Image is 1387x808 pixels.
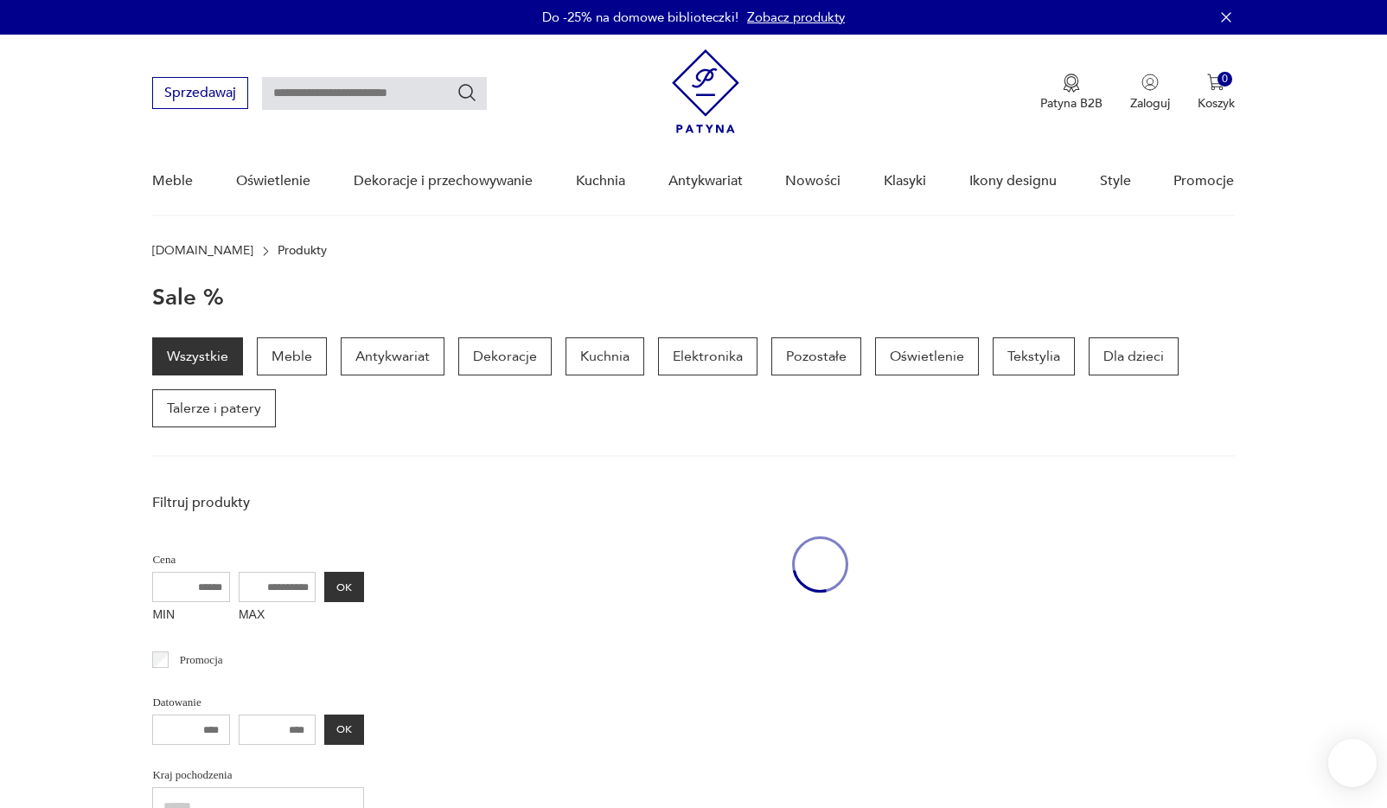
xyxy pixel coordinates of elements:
a: Dekoracje i przechowywanie [354,148,533,215]
img: Ikona medalu [1063,74,1080,93]
p: Do -25% na domowe biblioteczki! [542,9,738,26]
button: Zaloguj [1130,74,1170,112]
a: [DOMAIN_NAME] [152,244,253,258]
a: Sprzedawaj [152,88,248,100]
div: 0 [1218,72,1232,87]
a: Klasyki [884,148,926,215]
p: Cena [152,550,364,569]
img: Ikona koszyka [1207,74,1224,91]
div: oval-loading [792,484,848,644]
label: MAX [239,602,316,630]
p: Zaloguj [1130,95,1170,112]
p: Promocja [180,651,223,670]
img: Ikonka użytkownika [1141,74,1159,91]
a: Meble [257,337,327,375]
img: Patyna - sklep z meblami i dekoracjami vintage [672,49,739,133]
a: Nowości [785,148,841,215]
button: Szukaj [457,82,477,103]
button: OK [324,715,364,745]
a: Meble [152,148,193,215]
a: Wszystkie [152,337,243,375]
p: Datowanie [152,693,364,712]
a: Dekoracje [458,337,552,375]
button: OK [324,572,364,602]
button: 0Koszyk [1198,74,1235,112]
p: Koszyk [1198,95,1235,112]
a: Kuchnia [576,148,625,215]
a: Oświetlenie [236,148,310,215]
a: Antykwariat [341,337,444,375]
a: Kuchnia [566,337,644,375]
a: Talerze i patery [152,389,276,427]
a: Style [1100,148,1131,215]
a: Ikony designu [969,148,1057,215]
p: Produkty [278,244,327,258]
p: Filtruj produkty [152,493,364,512]
a: Antykwariat [668,148,743,215]
a: Ikona medaluPatyna B2B [1040,74,1103,112]
a: Dla dzieci [1089,337,1179,375]
button: Sprzedawaj [152,77,248,109]
iframe: Smartsupp widget button [1328,739,1377,787]
a: Promocje [1173,148,1234,215]
a: Tekstylia [993,337,1075,375]
a: Elektronika [658,337,757,375]
a: Pozostałe [771,337,861,375]
button: Patyna B2B [1040,74,1103,112]
p: Patyna B2B [1040,95,1103,112]
h1: Sale % [152,285,224,310]
label: MIN [152,602,230,630]
a: Zobacz produkty [747,9,845,26]
p: Kraj pochodzenia [152,766,364,785]
a: Oświetlenie [875,337,979,375]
